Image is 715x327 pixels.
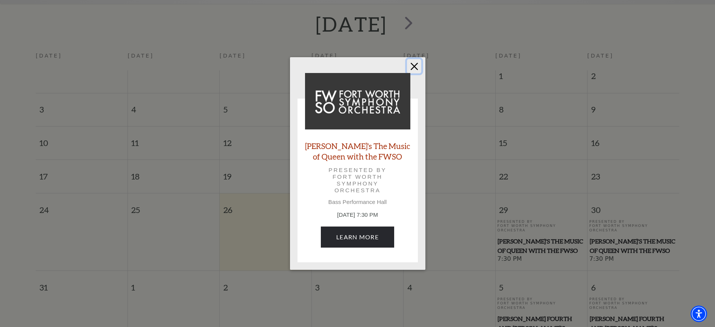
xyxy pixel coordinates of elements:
div: Accessibility Menu [691,306,707,322]
button: Close [407,59,421,73]
p: Presented by Fort Worth Symphony Orchestra [316,167,400,194]
img: Windborne's The Music of Queen with the FWSO [305,73,410,129]
p: Bass Performance Hall [305,199,410,205]
p: [DATE] 7:30 PM [305,211,410,219]
a: August 29, 7:30 PM Learn More [321,227,394,248]
a: [PERSON_NAME]'s The Music of Queen with the FWSO [305,141,410,161]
